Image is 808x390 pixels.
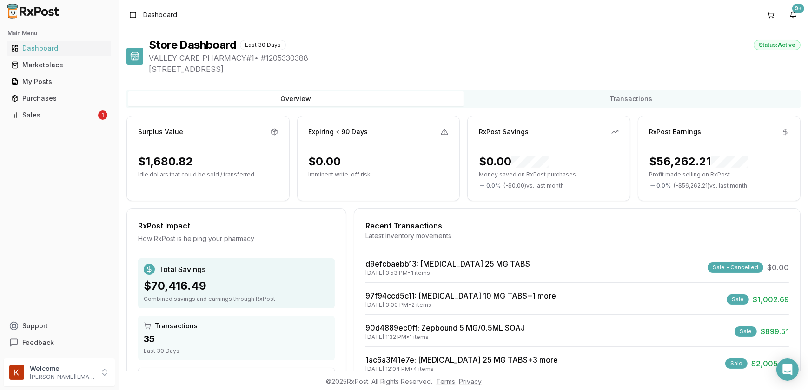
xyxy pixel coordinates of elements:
[4,108,115,123] button: Sales1
[11,110,96,120] div: Sales
[309,171,449,178] p: Imminent write-off risk
[767,262,789,273] span: $0.00
[30,373,94,381] p: [PERSON_NAME][EMAIL_ADDRESS][DOMAIN_NAME]
[735,326,757,337] div: Sale
[365,355,558,364] a: 1ac6a3f41e7e: [MEDICAL_DATA] 25 MG TABS+3 more
[365,301,556,309] div: [DATE] 3:00 PM • 2 items
[365,323,525,332] a: 90d4889ec0ff: Zepbound 5 MG/0.5ML SOAJ
[138,234,335,243] div: How RxPost is helping your pharmacy
[149,64,801,75] span: [STREET_ADDRESS]
[309,154,341,169] div: $0.00
[4,4,63,19] img: RxPost Logo
[11,44,107,53] div: Dashboard
[7,57,111,73] a: Marketplace
[365,259,530,268] a: d9efcbaebb13: [MEDICAL_DATA] 25 MG TABS
[753,294,789,305] span: $1,002.69
[143,10,177,19] nav: breadcrumb
[725,358,748,369] div: Sale
[144,347,329,355] div: Last 30 Days
[138,220,335,231] div: RxPost Impact
[159,264,205,275] span: Total Savings
[776,358,799,381] div: Open Intercom Messenger
[657,182,671,189] span: 0.0 %
[7,107,111,123] a: Sales1
[503,182,564,189] span: ( - $0.00 ) vs. last month
[649,171,789,178] p: Profit made selling on RxPost
[751,358,789,369] span: $2,005.37
[365,365,558,373] div: [DATE] 12:04 PM • 4 items
[727,294,749,305] div: Sale
[786,7,801,22] button: 9+
[674,182,748,189] span: ( - $56,262.21 ) vs. last month
[4,74,115,89] button: My Posts
[761,326,789,337] span: $899.51
[649,127,702,136] div: RxPost Earnings
[149,38,236,52] h1: Store Dashboard
[144,295,329,303] div: Combined savings and earnings through RxPost
[4,334,115,351] button: Feedback
[149,52,801,64] span: VALLEY CARE PHARMACY#1 • # 1205330388
[144,332,329,345] div: 35
[479,171,619,178] p: Money saved on RxPost purchases
[365,291,556,300] a: 97f94ccd5c11: [MEDICAL_DATA] 10 MG TABS+1 more
[365,220,789,231] div: Recent Transactions
[365,333,525,341] div: [DATE] 1:32 PM • 1 items
[792,4,804,13] div: 9+
[155,321,198,331] span: Transactions
[708,262,763,273] div: Sale - Cancelled
[98,110,107,120] div: 1
[11,60,107,70] div: Marketplace
[464,91,799,106] button: Transactions
[22,338,54,347] span: Feedback
[479,154,549,169] div: $0.00
[138,127,183,136] div: Surplus Value
[7,90,111,107] a: Purchases
[143,10,177,19] span: Dashboard
[486,182,501,189] span: 0.0 %
[649,154,748,169] div: $56,262.21
[138,154,193,169] div: $1,680.82
[309,127,368,136] div: Expiring ≤ 90 Days
[138,171,278,178] p: Idle dollars that could be sold / transferred
[144,279,329,293] div: $70,416.49
[240,40,286,50] div: Last 30 Days
[479,127,529,136] div: RxPost Savings
[4,58,115,72] button: Marketplace
[365,269,530,277] div: [DATE] 3:53 PM • 1 items
[7,40,111,57] a: Dashboard
[11,94,107,103] div: Purchases
[128,91,464,106] button: Overview
[30,364,94,373] p: Welcome
[7,73,111,90] a: My Posts
[9,365,24,380] img: User avatar
[437,377,456,385] a: Terms
[4,41,115,56] button: Dashboard
[7,30,111,37] h2: Main Menu
[459,377,482,385] a: Privacy
[4,318,115,334] button: Support
[365,231,789,240] div: Latest inventory movements
[754,40,801,50] div: Status: Active
[4,91,115,106] button: Purchases
[11,77,107,86] div: My Posts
